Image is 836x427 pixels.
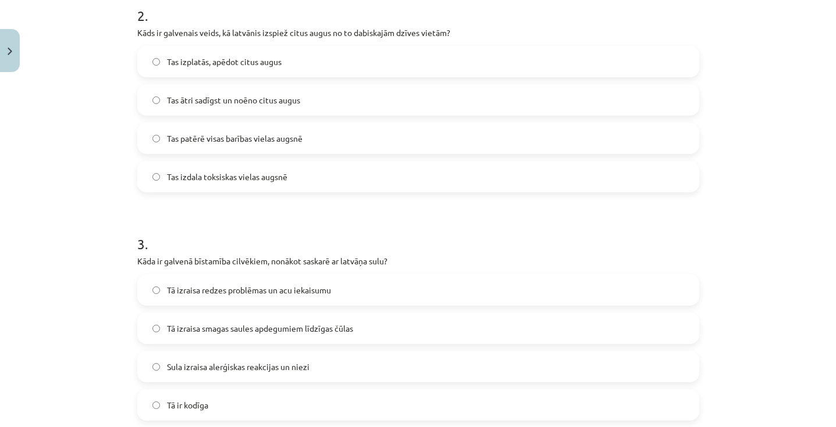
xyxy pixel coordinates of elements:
h1: 3 . [137,216,699,252]
input: Tas izdala toksiskas vielas augsnē [152,173,160,181]
span: Tas patērē visas barības vielas augsnē [167,132,303,145]
input: Tas ātri sadīgst un noēno citus augus [152,96,160,104]
img: icon-close-lesson-0947bae3869378f0d4975bcd49f059093ad1ed9edebbc8119c70593378902aed.svg [8,48,12,55]
span: Tā izraisa smagas saules apdegumiem līdzīgas čūlas [167,322,353,335]
input: Tā ir kodīga [152,401,160,409]
p: Kāds ir galvenais veids, kā latvānis izspiež citus augus no to dabiskajām dzīves vietām? [137,27,699,39]
span: Tas izdala toksiskas vielas augsnē [167,171,287,183]
span: Sula izraisa alerģiskas reakcijas un niezi [167,361,310,373]
span: Tā ir kodīga [167,399,208,411]
p: Kāda ir galvenā bīstamība cilvēkiem, nonākot saskarē ar latvāņa sulu? [137,255,699,267]
input: Sula izraisa alerģiskas reakcijas un niezi [152,363,160,371]
span: Tas ātri sadīgst un noēno citus augus [167,94,300,106]
input: Tā izraisa smagas saules apdegumiem līdzīgas čūlas [152,325,160,332]
input: Tas patērē visas barības vielas augsnē [152,135,160,142]
span: Tā izraisa redzes problēmas un acu iekaisumu [167,284,331,296]
input: Tā izraisa redzes problēmas un acu iekaisumu [152,286,160,294]
span: Tas izplatās, apēdot citus augus [167,56,282,68]
input: Tas izplatās, apēdot citus augus [152,58,160,66]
